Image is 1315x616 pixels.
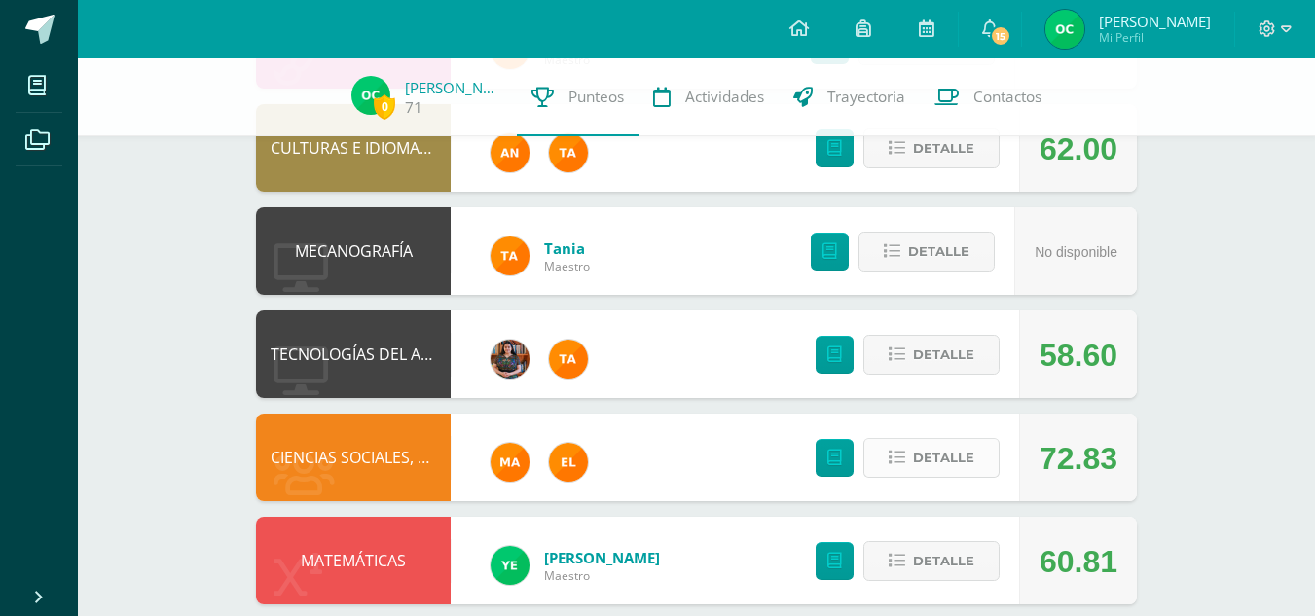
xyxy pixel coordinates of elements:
span: Maestro [544,567,660,584]
img: fc6731ddebfef4a76f049f6e852e62c4.png [491,133,530,172]
button: Detalle [863,335,1000,375]
img: 31c982a1c1d67d3c4d1e96adbf671f86.png [549,443,588,482]
span: Mi Perfil [1099,29,1211,46]
img: 266030d5bbfb4fab9f05b9da2ad38396.png [491,443,530,482]
button: Detalle [863,128,1000,168]
a: [PERSON_NAME] [405,78,502,97]
span: Contactos [973,87,1041,107]
a: [PERSON_NAME] [544,548,660,567]
a: Trayectoria [779,58,920,136]
a: Punteos [517,58,639,136]
span: Detalle [908,234,969,270]
span: Detalle [913,130,974,166]
button: Detalle [863,438,1000,478]
a: Tania [544,238,590,258]
span: Actividades [685,87,764,107]
img: 08f1aadbc24bc341887ed12e3da5bb47.png [351,76,390,115]
button: Detalle [858,232,995,272]
div: CIENCIAS SOCIALES, FORMACIÓN CIUDADANA E INTERCULTURALIDAD [256,414,451,501]
img: dfa1fd8186729af5973cf42d94c5b6ba.png [491,546,530,585]
img: feaeb2f9bb45255e229dc5fdac9a9f6b.png [491,236,530,275]
div: MATEMÁTICAS [256,517,451,604]
div: 62.00 [1040,105,1117,193]
button: Detalle [863,541,1000,581]
img: 60a759e8b02ec95d430434cf0c0a55c7.png [491,340,530,379]
div: MECANOGRAFÍA [256,207,451,295]
span: 0 [374,94,395,119]
img: feaeb2f9bb45255e229dc5fdac9a9f6b.png [549,340,588,379]
img: 08f1aadbc24bc341887ed12e3da5bb47.png [1045,10,1084,49]
span: No disponible [1035,244,1117,260]
span: Detalle [913,543,974,579]
span: Trayectoria [827,87,905,107]
a: Actividades [639,58,779,136]
div: 60.81 [1040,518,1117,605]
a: Contactos [920,58,1056,136]
div: 72.83 [1040,415,1117,502]
div: 58.60 [1040,311,1117,399]
span: [PERSON_NAME] [1099,12,1211,31]
span: Punteos [568,87,624,107]
span: Detalle [913,337,974,373]
div: TECNOLOGÍAS DEL APRENDIZAJE Y LA COMUNICACIÓN [256,310,451,398]
span: Detalle [913,440,974,476]
a: 71 [405,97,422,118]
img: feaeb2f9bb45255e229dc5fdac9a9f6b.png [549,133,588,172]
span: 15 [990,25,1011,47]
span: Maestro [544,258,590,274]
div: CULTURAS E IDIOMAS MAYAS, GARÍFUNA O XINCA [256,104,451,192]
